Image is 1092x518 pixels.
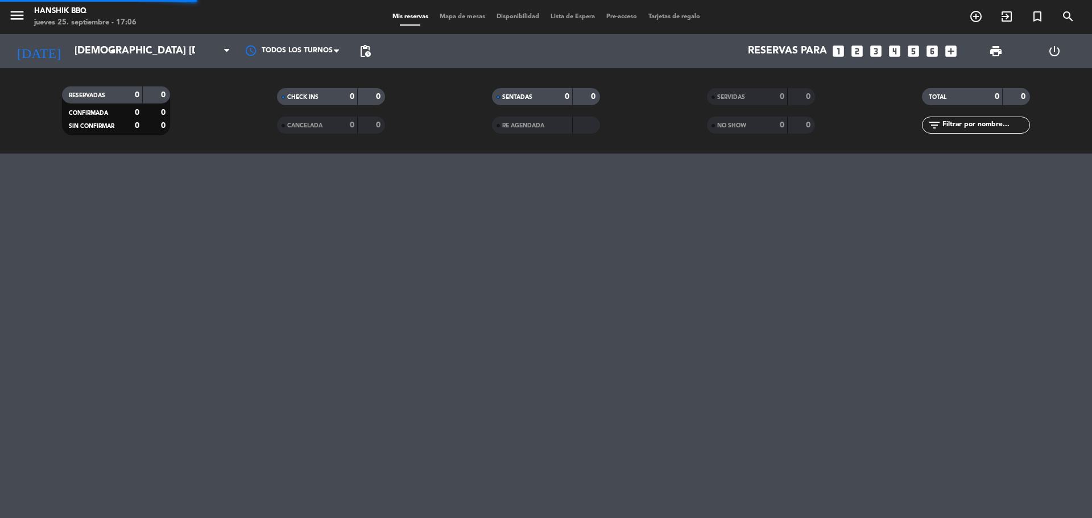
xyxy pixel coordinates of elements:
button: menu [9,7,26,28]
i: add_box [944,44,958,59]
span: CONFIRMADA [69,110,108,116]
i: looks_5 [906,44,921,59]
span: Tarjetas de regalo [643,14,706,20]
i: turned_in_not [1031,10,1044,23]
span: RESERVADAS [69,93,105,98]
div: LOG OUT [1025,34,1083,68]
i: looks_6 [925,44,940,59]
strong: 0 [350,121,354,129]
i: looks_two [850,44,864,59]
i: [DATE] [9,39,69,64]
span: NO SHOW [717,123,746,129]
i: looks_one [831,44,846,59]
strong: 0 [565,93,569,101]
span: CANCELADA [287,123,322,129]
span: Reservas para [748,45,827,57]
span: Mapa de mesas [434,14,491,20]
span: SERVIDAS [717,94,745,100]
i: exit_to_app [1000,10,1014,23]
span: SENTADAS [502,94,532,100]
i: looks_3 [868,44,883,59]
strong: 0 [806,121,813,129]
span: Lista de Espera [545,14,601,20]
i: search [1061,10,1075,23]
strong: 0 [780,121,784,129]
i: menu [9,7,26,24]
span: CHECK INS [287,94,318,100]
strong: 0 [376,121,383,129]
span: print [989,44,1003,58]
strong: 0 [161,122,168,130]
strong: 0 [1021,93,1028,101]
span: RE AGENDADA [502,123,544,129]
span: SIN CONFIRMAR [69,123,114,129]
i: add_circle_outline [969,10,983,23]
strong: 0 [135,122,139,130]
strong: 0 [591,93,598,101]
strong: 0 [135,91,139,99]
i: arrow_drop_down [106,44,119,58]
span: pending_actions [358,44,372,58]
i: power_settings_new [1048,44,1061,58]
i: filter_list [928,118,941,132]
span: Disponibilidad [491,14,545,20]
strong: 0 [350,93,354,101]
input: Filtrar por nombre... [941,119,1029,131]
strong: 0 [161,91,168,99]
div: Hanshik BBQ [34,6,136,17]
span: Mis reservas [387,14,434,20]
strong: 0 [376,93,383,101]
i: looks_4 [887,44,902,59]
strong: 0 [161,109,168,117]
div: jueves 25. septiembre - 17:06 [34,17,136,28]
span: TOTAL [929,94,946,100]
strong: 0 [806,93,813,101]
strong: 0 [135,109,139,117]
span: Pre-acceso [601,14,643,20]
strong: 0 [995,93,999,101]
strong: 0 [780,93,784,101]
